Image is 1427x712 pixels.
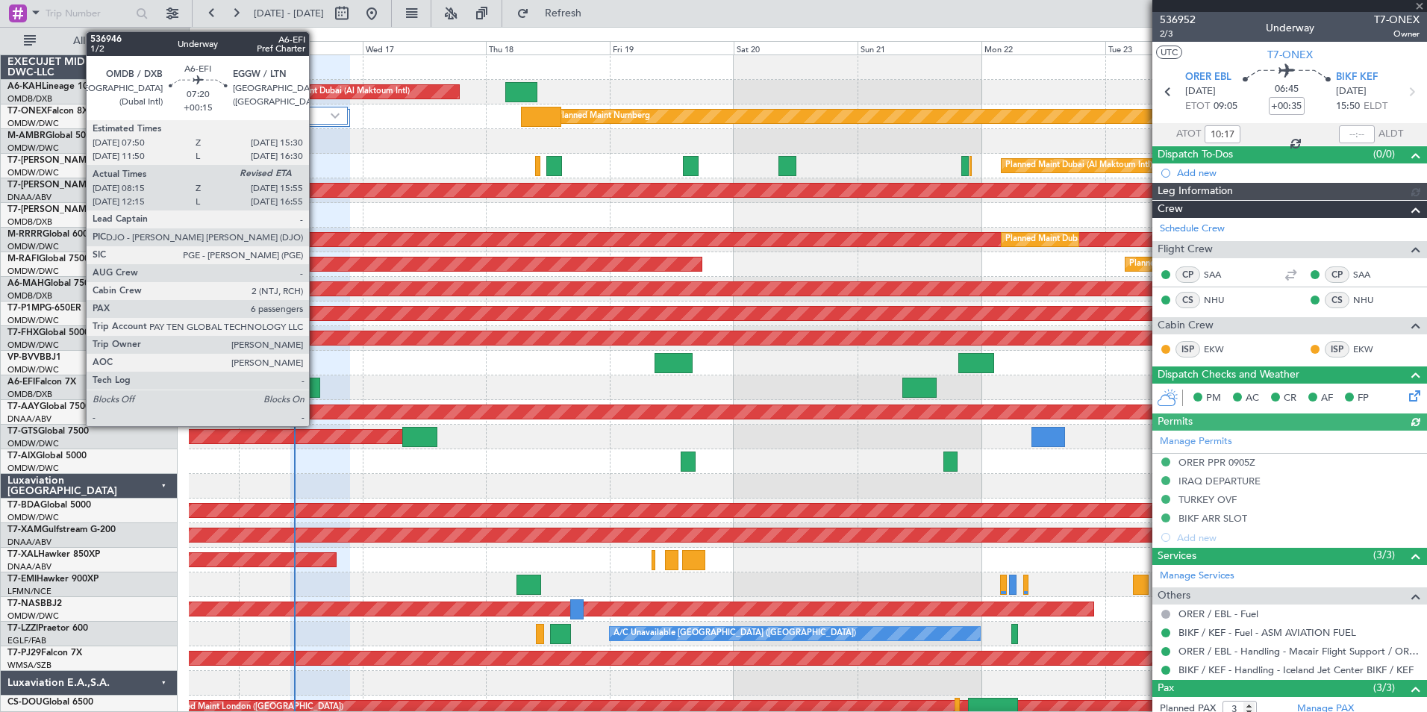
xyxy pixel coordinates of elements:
a: T7-[PERSON_NAME]Global 6000 [7,205,145,214]
a: T7-ONEXFalcon 8X [7,107,88,116]
a: ORER / EBL - Handling - Macair Flight Support / ORER [1178,645,1420,658]
a: BIKF / KEF - Handling - Iceland Jet Center BIKF / KEF [1178,663,1414,676]
span: Dispatch To-Dos [1158,146,1233,163]
a: T7-P1MPG-650ER [7,304,81,313]
a: T7-XAMGulfstream G-200 [7,525,116,534]
span: 536952 [1160,12,1196,28]
a: ORER / EBL - Fuel [1178,608,1258,620]
span: T7-[PERSON_NAME] [7,205,94,214]
div: ISP [1325,341,1349,357]
span: (3/3) [1373,547,1395,563]
a: T7-FHXGlobal 5000 [7,328,90,337]
a: DNAA/ABV [7,413,51,425]
span: M-AMBR [7,131,46,140]
span: CS-DOU [7,698,43,707]
div: Tue 23 [1105,41,1229,54]
div: A/C Unavailable [GEOGRAPHIC_DATA] ([GEOGRAPHIC_DATA]) [613,622,856,645]
span: (0/0) [1373,146,1395,162]
span: 09:05 [1214,99,1237,114]
span: A6-EFI [7,378,35,387]
a: DNAA/ABV [7,561,51,572]
span: T7-EMI [7,575,37,584]
a: SAA [1204,268,1237,281]
a: M-AMBRGlobal 5000 [7,131,96,140]
a: T7-EMIHawker 900XP [7,575,99,584]
span: 15:50 [1336,99,1360,114]
a: Schedule Crew [1160,222,1225,237]
div: Planned Maint Dubai (Al Maktoum Intl) [1005,154,1152,177]
input: Trip Number [46,2,131,25]
button: All Aircraft [16,29,162,53]
a: M-RRRRGlobal 6000 [7,230,93,239]
a: OMDW/DWC [7,340,59,351]
a: OMDW/DWC [7,610,59,622]
span: FP [1358,391,1369,406]
a: OMDW/DWC [7,463,59,474]
div: CP [1175,266,1200,283]
span: T7-ONEX [7,107,47,116]
a: T7-LZZIPraetor 600 [7,624,88,633]
span: T7-GTS [7,427,38,436]
img: arrow-gray.svg [331,113,340,119]
span: T7-AIX [7,452,36,460]
a: Manage Services [1160,569,1234,584]
span: A6-MAH [7,279,44,288]
span: Others [1158,587,1190,605]
a: A6-EFIFalcon 7X [7,378,76,387]
span: M-RAFI [7,254,39,263]
a: OMDW/DWC [7,512,59,523]
div: Thu 18 [486,41,610,54]
div: Planned Maint Dubai (Al Maktoum Intl) [263,81,410,103]
span: Flight Crew [1158,241,1213,258]
div: CP [1325,266,1349,283]
span: M-RRRR [7,230,43,239]
span: ELDT [1364,99,1387,114]
div: Add new [1177,166,1420,179]
a: OMDW/DWC [7,143,59,154]
div: Planned Maint Dubai (Al Maktoum Intl) [1005,228,1152,251]
a: A6-MAHGlobal 7500 [7,279,95,288]
div: CS [1325,292,1349,308]
a: NHU [1353,293,1387,307]
a: T7-XALHawker 850XP [7,550,100,559]
span: 2/3 [1160,28,1196,40]
span: ATOT [1176,127,1201,142]
span: T7-BDA [7,501,40,510]
span: Crew [1158,201,1183,218]
a: EKW [1204,343,1237,356]
a: CS-DOUGlobal 6500 [7,698,93,707]
a: SAA [1353,268,1387,281]
span: T7-LZZI [7,624,38,633]
span: T7-NAS [7,599,40,608]
span: All Aircraft [39,36,157,46]
a: DNAA/ABV [7,537,51,548]
a: A6-KAHLineage 1000 [7,82,99,91]
a: T7-BDAGlobal 5000 [7,501,91,510]
span: T7-[PERSON_NAME] [7,156,94,165]
a: T7-NASBBJ2 [7,599,62,608]
a: T7-GTSGlobal 7500 [7,427,89,436]
span: T7-XAL [7,550,38,559]
span: 06:45 [1275,82,1299,97]
div: ISP [1175,341,1200,357]
a: T7-[PERSON_NAME]Global 7500 [7,156,145,165]
a: OMDB/DXB [7,290,52,302]
span: T7-XAM [7,525,42,534]
div: Fri 19 [610,41,734,54]
div: Tue 16 [239,41,363,54]
a: OMDW/DWC [7,241,59,252]
span: T7-AAY [7,402,40,411]
a: EGLF/FAB [7,635,46,646]
span: T7-FHX [7,328,39,337]
span: [DATE] [1185,84,1216,99]
span: A6-KAH [7,82,42,91]
a: OMDB/DXB [7,93,52,104]
a: T7-AAYGlobal 7500 [7,402,90,411]
a: OMDW/DWC [7,167,59,178]
div: Planned Maint Nurnberg [557,105,650,128]
a: BIKF / KEF - Fuel - ASM AVIATION FUEL [1178,626,1356,639]
div: Planned Maint Dubai (Al Maktoum Intl) [257,253,405,275]
a: OMDB/DXB [7,389,52,400]
div: Planned Maint Dubai (Al Maktoum Intl) [1129,253,1276,275]
span: Services [1158,548,1196,565]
